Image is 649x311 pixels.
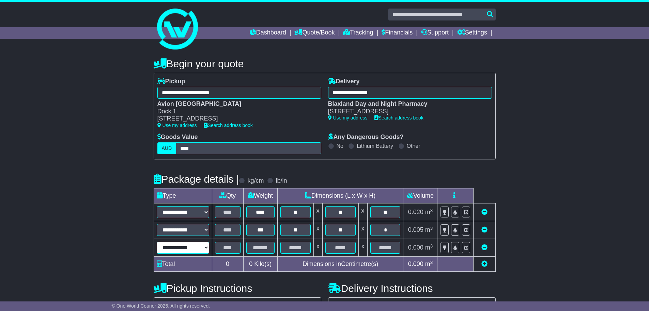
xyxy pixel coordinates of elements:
[374,115,423,121] a: Search address book
[481,209,488,215] a: Remove this item
[313,221,322,239] td: x
[243,257,277,272] td: Kilo(s)
[328,133,404,141] label: Any Dangerous Goods?
[204,123,253,128] a: Search address book
[250,27,286,39] a: Dashboard
[247,177,264,185] label: kg/cm
[408,244,423,251] span: 0.000
[294,27,335,39] a: Quote/Book
[243,188,277,203] td: Weight
[425,260,433,267] span: m
[154,173,239,185] h4: Package details |
[328,115,368,121] a: Use my address
[481,260,488,267] a: Add new item
[154,283,321,294] h4: Pickup Instructions
[408,209,423,215] span: 0.020
[430,208,433,213] sup: 3
[157,115,314,123] div: [STREET_ADDRESS]
[382,27,413,39] a: Financials
[430,226,433,231] sup: 3
[430,260,433,265] sup: 3
[407,143,420,149] label: Other
[277,257,403,272] td: Dimensions in Centimetre(s)
[457,27,487,39] a: Settings
[157,100,314,108] div: Avion [GEOGRAPHIC_DATA]
[358,239,367,257] td: x
[277,188,403,203] td: Dimensions (L x W x H)
[430,243,433,249] sup: 3
[157,108,314,115] div: Dock 1
[425,244,433,251] span: m
[249,260,252,267] span: 0
[358,221,367,239] td: x
[403,188,437,203] td: Volume
[425,226,433,233] span: m
[328,108,485,115] div: [STREET_ADDRESS]
[276,177,287,185] label: lb/in
[328,100,485,108] div: Blaxland Day and Night Pharmacy
[481,226,488,233] a: Remove this item
[112,303,210,309] span: © One World Courier 2025. All rights reserved.
[212,257,243,272] td: 0
[313,203,322,221] td: x
[154,58,496,69] h4: Begin your quote
[313,239,322,257] td: x
[157,133,198,141] label: Goods Value
[154,188,212,203] td: Type
[328,78,360,85] label: Delivery
[154,257,212,272] td: Total
[357,143,393,149] label: Lithium Battery
[157,78,185,85] label: Pickup
[328,283,496,294] h4: Delivery Instructions
[157,123,197,128] a: Use my address
[343,27,373,39] a: Tracking
[408,226,423,233] span: 0.005
[337,143,343,149] label: No
[408,260,423,267] span: 0.000
[421,27,449,39] a: Support
[358,203,367,221] td: x
[157,142,176,154] label: AUD
[212,188,243,203] td: Qty
[481,244,488,251] a: Remove this item
[425,209,433,215] span: m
